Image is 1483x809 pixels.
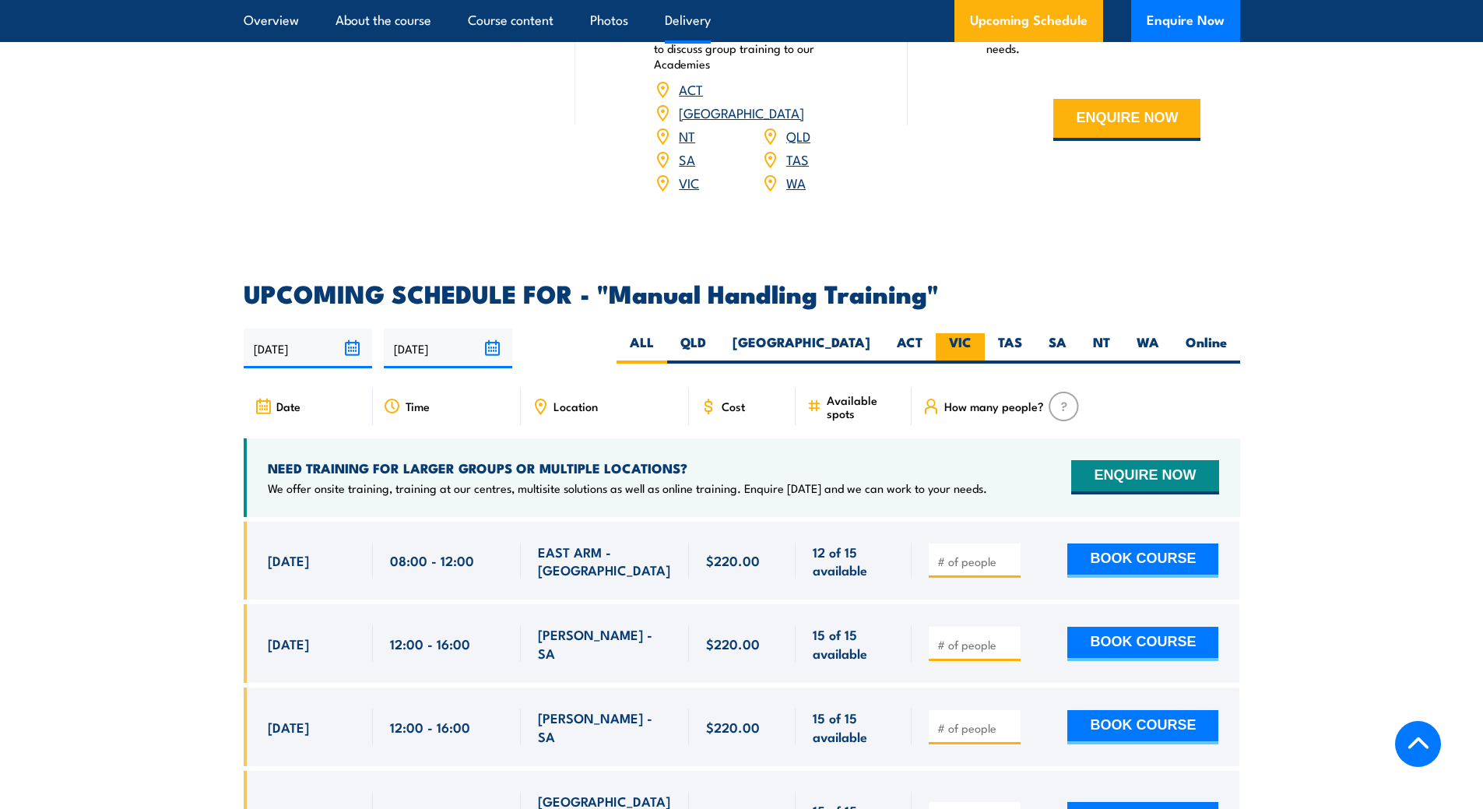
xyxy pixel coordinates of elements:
[936,333,985,364] label: VIC
[268,459,987,477] h4: NEED TRAINING FOR LARGER GROUPS OR MULTIPLE LOCATIONS?
[268,551,309,569] span: [DATE]
[813,709,894,745] span: 15 of 15 available
[406,399,430,413] span: Time
[1172,333,1240,364] label: Online
[679,79,703,98] a: ACT
[719,333,884,364] label: [GEOGRAPHIC_DATA]
[786,173,806,192] a: WA
[679,149,695,168] a: SA
[390,551,474,569] span: 08:00 - 12:00
[679,173,699,192] a: VIC
[390,718,470,736] span: 12:00 - 16:00
[667,333,719,364] label: QLD
[813,543,894,579] span: 12 of 15 available
[679,126,695,145] a: NT
[706,718,760,736] span: $220.00
[244,282,1240,304] h2: UPCOMING SCHEDULE FOR - "Manual Handling Training"
[706,635,760,652] span: $220.00
[538,709,672,745] span: [PERSON_NAME] - SA
[1067,627,1218,661] button: BOOK COURSE
[944,399,1044,413] span: How many people?
[1067,543,1218,578] button: BOOK COURSE
[1035,333,1080,364] label: SA
[654,25,869,72] p: Book your training now or enquire [DATE] to discuss group training to our Academies
[1053,99,1200,141] button: ENQUIRE NOW
[722,399,745,413] span: Cost
[268,718,309,736] span: [DATE]
[617,333,667,364] label: ALL
[937,637,1015,652] input: # of people
[390,635,470,652] span: 12:00 - 16:00
[1067,710,1218,744] button: BOOK COURSE
[706,551,760,569] span: $220.00
[538,625,672,662] span: [PERSON_NAME] - SA
[538,543,672,579] span: EAST ARM - [GEOGRAPHIC_DATA]
[276,399,300,413] span: Date
[813,625,894,662] span: 15 of 15 available
[884,333,936,364] label: ACT
[244,329,372,368] input: From date
[1123,333,1172,364] label: WA
[679,103,804,121] a: [GEOGRAPHIC_DATA]
[1080,333,1123,364] label: NT
[786,126,810,145] a: QLD
[827,393,901,420] span: Available spots
[937,720,1015,736] input: # of people
[268,480,987,496] p: We offer onsite training, training at our centres, multisite solutions as well as online training...
[553,399,598,413] span: Location
[268,635,309,652] span: [DATE]
[985,333,1035,364] label: TAS
[937,554,1015,569] input: # of people
[786,149,809,168] a: TAS
[384,329,512,368] input: To date
[1071,460,1218,494] button: ENQUIRE NOW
